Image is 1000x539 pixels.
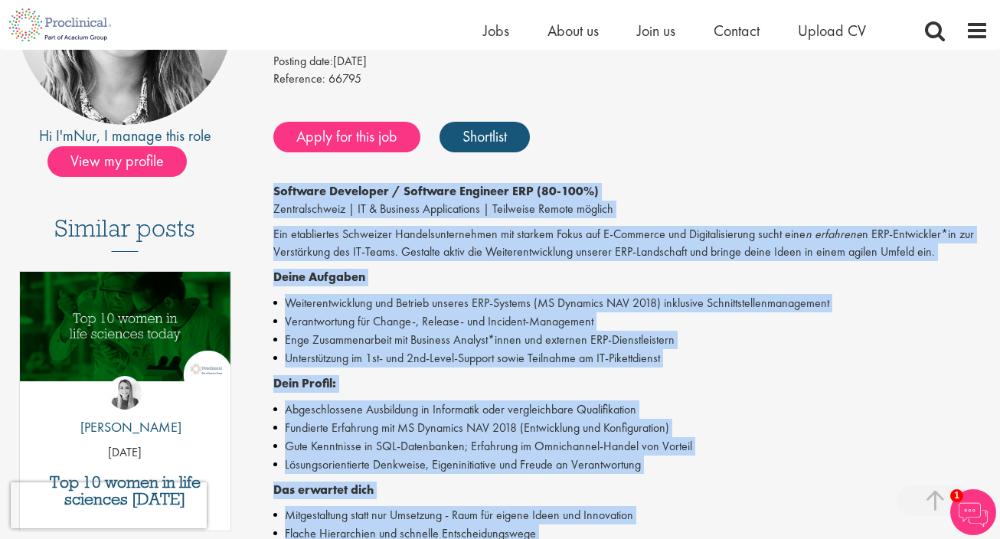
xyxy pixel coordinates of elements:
a: View my profile [47,149,202,169]
img: Chatbot [950,489,996,535]
label: Reference: [273,70,325,88]
strong: Deine Aufgaben [273,269,365,285]
a: Upload CV [798,21,866,41]
p: Zentralschweiz | IT & Business Applications | Teilweise Remote möglich [273,183,989,218]
li: Mitgestaltung statt nur Umsetzung - Raum für eigene Ideen und Innovation [273,506,989,524]
a: Nur [74,126,96,145]
li: Lösungsorientierte Denkweise, Eigeninitiative und Freude an Verantwortung [273,456,989,474]
h3: Similar posts [54,215,195,252]
span: Posting date: [273,53,333,69]
a: Join us [637,21,675,41]
li: Fundierte Erfahrung mit MS Dynamics NAV 2018 (Entwicklung und Konfiguration) [273,419,989,437]
a: Link to a post [20,272,230,407]
a: Top 10 women in life sciences [DATE] [28,474,223,508]
a: Hannah Burke [PERSON_NAME] [69,376,181,445]
li: Weiterentwicklung und Betrieb unseres ERP-Systems (MS Dynamics NAV 2018) inklusive Schnittstellen... [273,294,989,312]
a: Jobs [483,21,509,41]
img: Hannah Burke [108,376,142,410]
span: View my profile [47,146,187,177]
a: Apply for this job [273,122,420,152]
li: Enge Zusammenarbeit mit Business Analyst*innen und externen ERP-Dienstleistern [273,331,989,349]
strong: Dein Profil: [273,375,336,391]
p: [PERSON_NAME] [69,417,181,437]
a: About us [547,21,599,41]
span: 66795 [328,70,361,87]
img: Top 10 women in life sciences today [20,272,230,381]
iframe: reCAPTCHA [11,482,207,528]
strong: Das erwartet dich [273,482,374,498]
li: Gute Kenntnisse in SQL-Datenbanken; Erfahrung im Omnichannel-Handel von Vorteil [273,437,989,456]
div: Hi I'm , I manage this role [11,125,239,147]
p: Ein etabliertes Schweizer Handelsunternehmen mit starkem Fokus auf E-Commerce und Digitalisierung... [273,226,989,261]
p: [DATE] [20,444,230,462]
div: [DATE] [273,53,989,70]
a: Contact [714,21,760,41]
em: n erfahrene [806,226,862,242]
li: Unterstützung im 1st- und 2nd-Level-Support sowie Teilnahme am IT-Pikettdienst [273,349,989,367]
a: Shortlist [440,122,530,152]
strong: Software Developer / Software Engineer ERP (80-100%) [273,183,599,199]
li: Verantwortung für Change-, Release- und Incident-Management [273,312,989,331]
span: 1 [950,489,963,502]
li: Abgeschlossene Ausbildung in Informatik oder vergleichbare Qualifikation [273,400,989,419]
